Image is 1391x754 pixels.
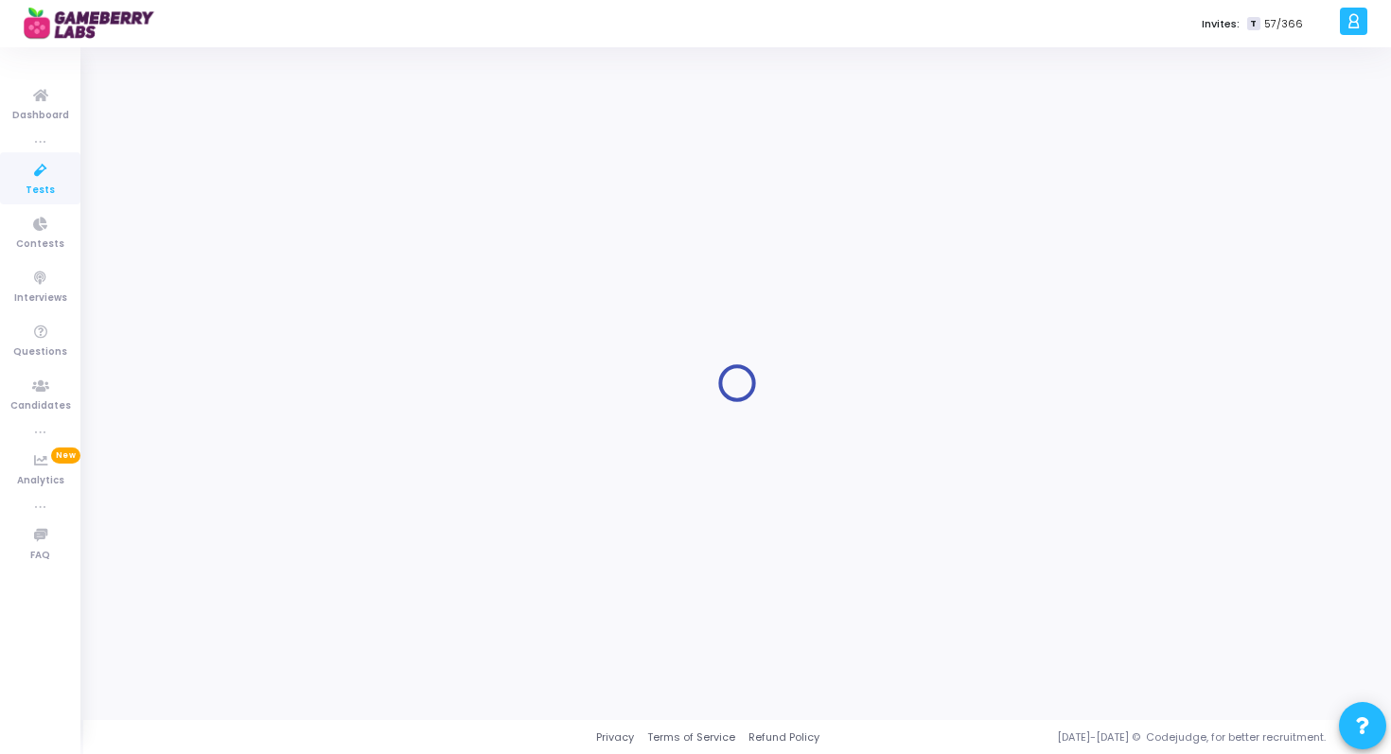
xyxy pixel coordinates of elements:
[748,729,819,745] a: Refund Policy
[1202,16,1240,32] label: Invites:
[596,729,634,745] a: Privacy
[12,108,69,124] span: Dashboard
[10,398,71,414] span: Candidates
[14,290,67,307] span: Interviews
[13,344,67,360] span: Questions
[16,237,64,253] span: Contests
[647,729,735,745] a: Terms of Service
[1264,16,1303,32] span: 57/366
[51,447,80,464] span: New
[17,473,64,489] span: Analytics
[26,183,55,199] span: Tests
[30,548,50,564] span: FAQ
[819,729,1367,745] div: [DATE]-[DATE] © Codejudge, for better recruitment.
[24,5,166,43] img: logo
[1247,17,1259,31] span: T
